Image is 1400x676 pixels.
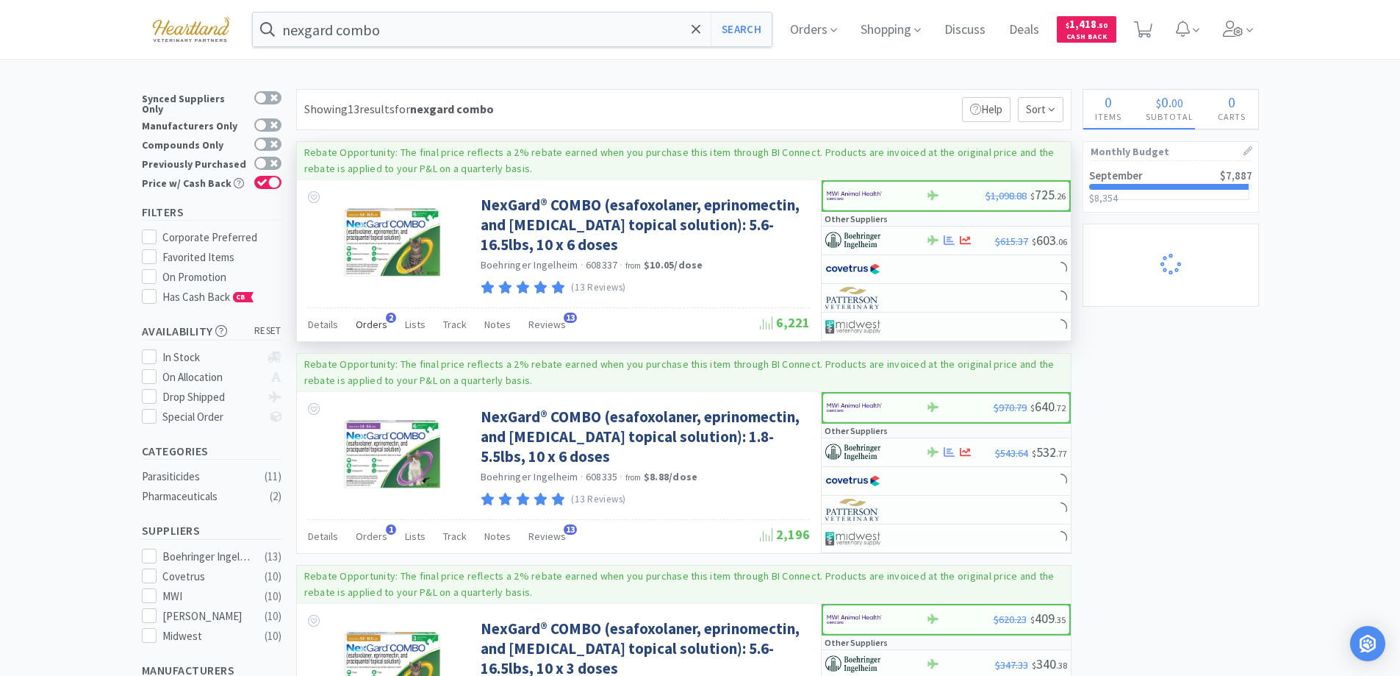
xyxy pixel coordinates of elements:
[644,470,698,483] strong: $8.88 / dose
[265,548,281,566] div: ( 13 )
[484,530,511,543] span: Notes
[711,13,772,46] button: Search
[620,258,622,271] span: ·
[395,102,494,116] span: for
[142,468,261,485] div: Parasiticides
[481,258,578,271] a: Boehringer Ingelheim
[1105,93,1112,111] span: 0
[265,627,281,645] div: ( 10 )
[1030,191,1035,202] span: $
[564,313,577,323] span: 13
[142,9,240,49] img: cad7bdf275c640399d9c6e0c56f98fd2_10.png
[332,407,452,502] img: 7b83dc63c89b4e87a97d2088039ad58a_413831.jpeg
[410,102,494,116] strong: nexgard combo
[825,316,880,338] img: 4dd14cff54a648ac9e977f0c5da9bc2e_5.png
[142,488,261,505] div: Pharmaceuticals
[234,293,248,302] span: CB
[308,530,338,543] span: Details
[356,530,387,543] span: Orders
[265,608,281,625] div: ( 10 )
[162,608,254,625] div: [PERSON_NAME]
[162,627,254,645] div: Midwest
[995,235,1028,248] span: $615.37
[825,499,880,521] img: f5e969b455434c6296c6d81ef179fa71_3.png
[356,318,387,331] span: Orders
[586,258,618,271] span: 608337
[265,468,281,485] div: ( 11 )
[405,318,426,331] span: Lists
[1220,168,1252,182] span: $7,887
[825,230,880,252] img: 730db3968b864e76bcafd0174db25112_22.png
[162,408,260,426] div: Special Order
[625,260,642,271] span: from
[825,424,888,438] p: Other Suppliers
[304,569,1055,599] p: Rebate Opportunity: The final price reflects a 2% rebate earned when you purchase this item throu...
[142,522,281,539] h5: Suppliers
[386,524,396,535] span: 1
[1096,21,1108,30] span: . 50
[142,118,247,131] div: Manufacturers Only
[625,472,642,483] span: from
[386,313,396,323] span: 2
[827,185,882,207] img: f6b2451649754179b5b4e0c70c3f7cb0_2.png
[1057,10,1116,49] a: $1,418.50Cash Back
[1055,402,1066,413] span: . 72
[581,258,584,271] span: ·
[162,290,254,304] span: Has Cash Back
[1032,448,1036,459] span: $
[1032,660,1036,671] span: $
[162,229,281,246] div: Corporate Preferred
[162,388,260,406] div: Drop Shipped
[1032,655,1067,672] span: 340
[443,318,467,331] span: Track
[1089,191,1118,204] span: $8,354
[1089,170,1143,181] h2: September
[443,530,467,543] span: Track
[571,280,626,296] p: (13 Reviews)
[994,401,1027,414] span: $970.79
[825,636,888,650] p: Other Suppliers
[162,249,281,266] div: Favorited Items
[1032,236,1036,247] span: $
[760,526,810,543] span: 2,196
[304,146,1055,175] p: Rebate Opportunity: The final price reflects a 2% rebate earned when you purchase this item throu...
[405,530,426,543] span: Lists
[1030,610,1066,627] span: 409
[1032,444,1067,460] span: 532
[304,100,494,119] div: Showing 13 results
[270,488,281,505] div: ( 2 )
[1083,161,1258,212] a: September$7,887$8,354
[1161,93,1169,111] span: 0
[938,24,991,37] a: Discuss
[481,407,806,467] a: NexGard® COMBO (esafoxolaner, eprinomectin, and [MEDICAL_DATA] topical solution): 1.8-5.5lbs, 10 ...
[1055,614,1066,625] span: . 35
[142,157,247,169] div: Previously Purchased
[1066,21,1069,30] span: $
[827,396,882,419] img: f6b2451649754179b5b4e0c70c3f7cb0_2.png
[644,258,703,271] strong: $10.05 / dose
[142,443,281,460] h5: Categories
[825,212,888,226] p: Other Suppliers
[581,470,584,483] span: ·
[528,318,566,331] span: Reviews
[1091,142,1251,161] h1: Monthly Budget
[825,258,880,280] img: 77fca1acd8b6420a9015268ca798ef17_1.png
[304,357,1055,387] p: Rebate Opportunity: The final price reflects a 2% rebate earned when you purchase this item throu...
[1030,402,1035,413] span: $
[986,189,1027,202] span: $1,098.88
[995,446,1028,460] span: $543.64
[1134,95,1206,110] div: .
[484,318,511,331] span: Notes
[825,470,880,492] img: 77fca1acd8b6420a9015268ca798ef17_1.png
[1056,448,1067,459] span: . 77
[1055,191,1066,202] span: . 26
[1030,398,1066,415] span: 640
[142,204,281,221] h5: Filters
[481,470,578,483] a: Boehringer Ingelheim
[1066,33,1108,43] span: Cash Back
[1030,186,1066,203] span: 725
[1206,110,1258,124] h4: Carts
[142,323,281,340] h5: Availability
[142,91,247,114] div: Synced Suppliers Only
[332,195,452,291] img: 669aac3989b64f5b83529aa067fe0055_413828.jpeg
